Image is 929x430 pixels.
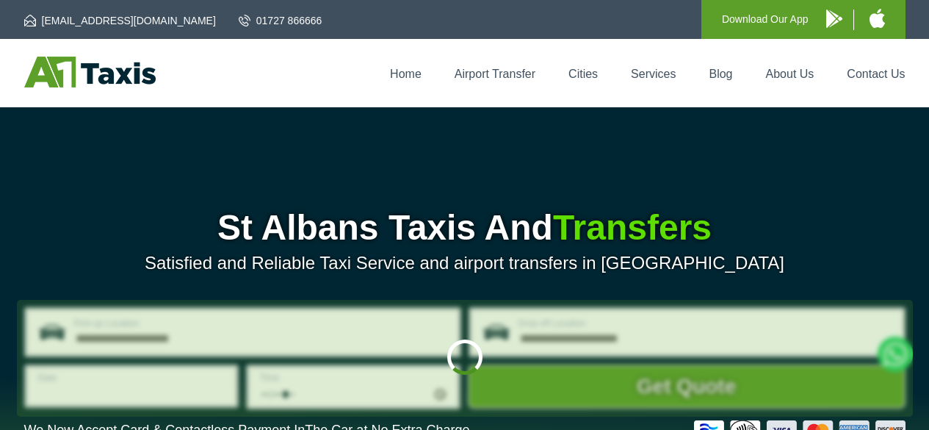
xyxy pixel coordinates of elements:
[455,68,535,80] a: Airport Transfer
[722,10,809,29] p: Download Our App
[24,57,156,87] img: A1 Taxis St Albans LTD
[709,68,732,80] a: Blog
[870,9,885,28] img: A1 Taxis iPhone App
[766,68,814,80] a: About Us
[826,10,842,28] img: A1 Taxis Android App
[24,253,905,273] p: Satisfied and Reliable Taxi Service and airport transfers in [GEOGRAPHIC_DATA]
[553,208,712,247] span: Transfers
[24,13,216,28] a: [EMAIL_ADDRESS][DOMAIN_NAME]
[847,68,905,80] a: Contact Us
[631,68,676,80] a: Services
[239,13,322,28] a: 01727 866666
[390,68,422,80] a: Home
[568,68,598,80] a: Cities
[24,210,905,246] h1: St Albans Taxis And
